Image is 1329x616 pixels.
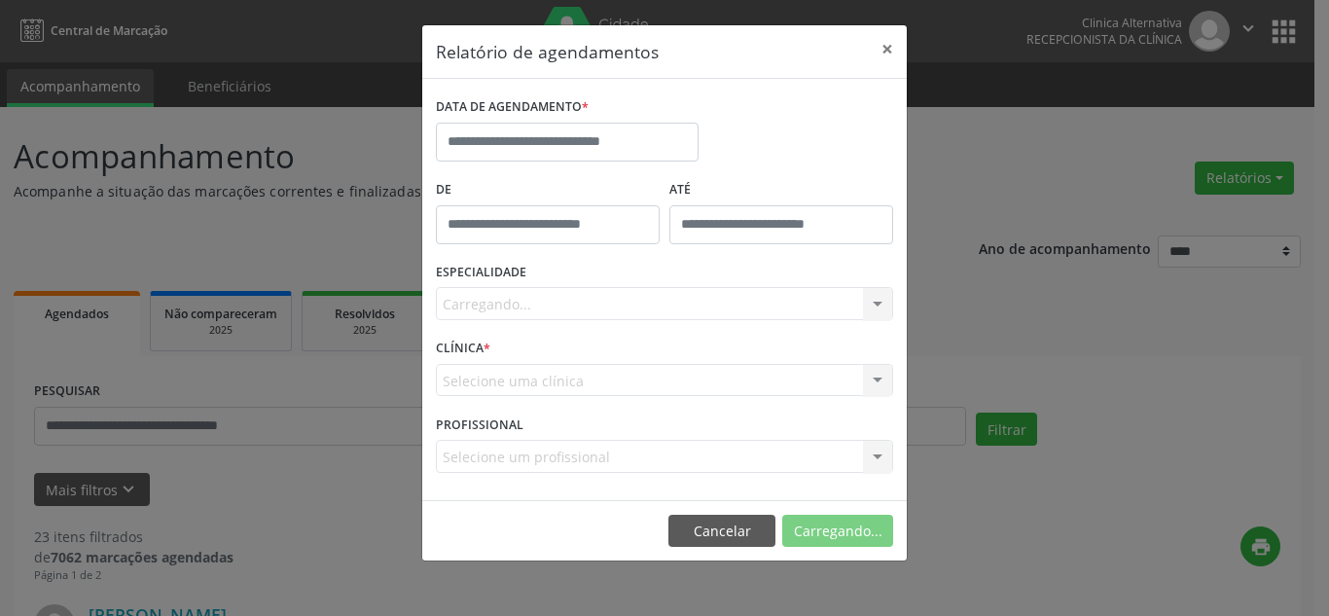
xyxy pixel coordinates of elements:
[436,334,490,364] label: CLÍNICA
[436,410,523,440] label: PROFISSIONAL
[669,175,893,205] label: ATÉ
[782,515,893,548] button: Carregando...
[436,39,659,64] h5: Relatório de agendamentos
[436,92,589,123] label: DATA DE AGENDAMENTO
[868,25,907,73] button: Close
[668,515,775,548] button: Cancelar
[436,258,526,288] label: ESPECIALIDADE
[436,175,660,205] label: De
